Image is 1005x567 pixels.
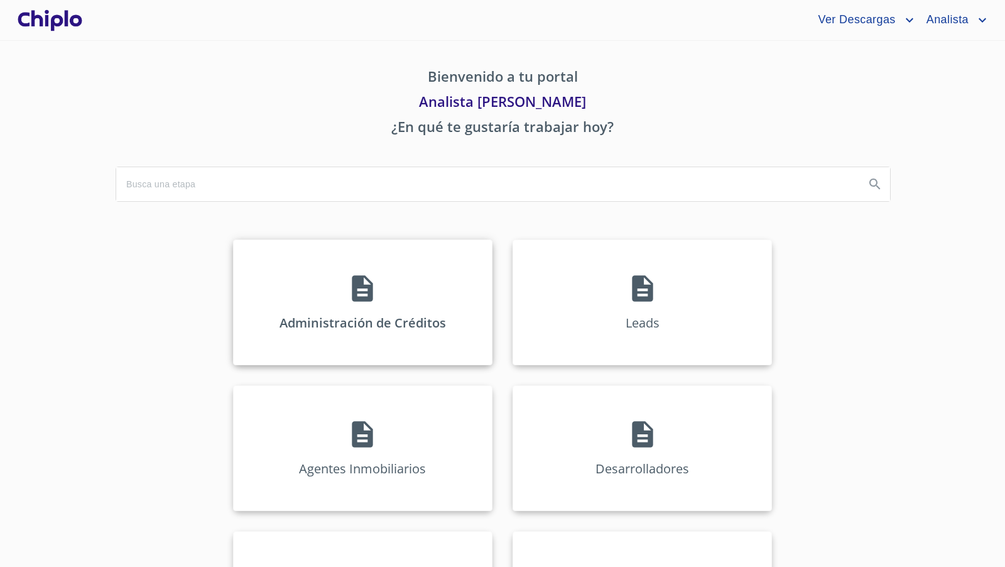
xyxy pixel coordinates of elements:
[116,91,889,116] p: Analista [PERSON_NAME]
[917,10,975,30] span: Analista
[116,66,889,91] p: Bienvenido a tu portal
[917,10,990,30] button: account of current user
[280,314,446,331] p: Administración de Créditos
[595,460,689,477] p: Desarrolladores
[116,116,889,141] p: ¿En qué te gustaría trabajar hoy?
[860,169,890,199] button: Search
[808,10,901,30] span: Ver Descargas
[626,314,660,331] p: Leads
[116,167,855,201] input: search
[808,10,916,30] button: account of current user
[299,460,426,477] p: Agentes Inmobiliarios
